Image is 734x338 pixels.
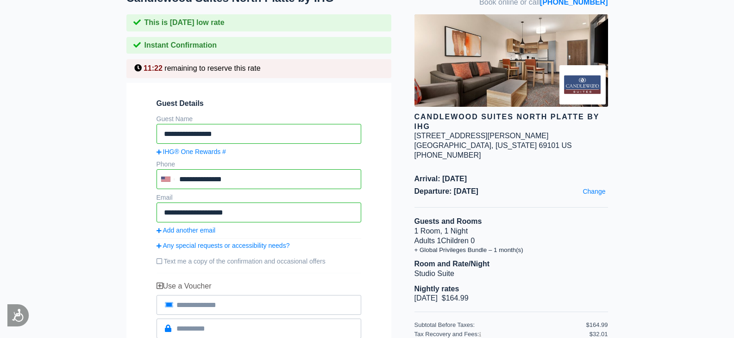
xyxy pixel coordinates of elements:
[414,285,459,293] b: Nightly rates
[559,65,606,104] img: Brand logo for Candlewood Suites North Platte by IHG
[157,147,361,156] a: IHG® One Rewards #
[414,187,608,197] span: Departure: [DATE]
[414,141,494,149] span: [GEOGRAPHIC_DATA],
[496,141,537,149] span: [US_STATE]
[414,294,469,302] span: [DATE] $164.99
[414,321,586,329] div: Subtotal Before Taxes:
[414,269,608,279] li: Studio Suite
[164,64,260,72] span: remaining to reserve this rate
[157,241,361,250] a: Any special requests or accessibility needs?
[414,14,608,107] img: hotel image
[144,64,163,72] span: 11:22
[157,170,177,188] div: United States: +1
[414,217,482,225] b: Guests and Rooms
[414,246,608,254] li: + Global Privileges Bundle – 1 month(s)
[539,141,560,149] span: 69101
[126,14,391,31] div: This is [DATE] low rate
[157,282,361,291] div: Use a Voucher
[126,37,391,54] div: Instant Confirmation
[157,99,361,109] span: Guest Details
[414,174,608,184] span: Arrival: [DATE]
[157,226,361,234] a: Add another email
[414,260,490,268] b: Room and Rate/Night
[157,194,173,201] label: Email
[441,237,475,245] span: Children 0
[157,115,193,123] label: Guest Name
[580,185,608,198] a: Change
[157,160,175,168] label: Phone
[414,112,608,132] div: Candlewood Suites North Platte by IHG
[586,321,608,329] div: $164.99
[157,253,361,269] label: Text me a copy of the confirmation and occasional offers
[562,141,572,149] span: US
[414,227,608,236] li: 1 Room, 1 Night
[414,236,608,246] li: Adults 1
[414,151,608,160] div: [PHONE_NUMBER]
[414,131,549,141] div: [STREET_ADDRESS][PERSON_NAME]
